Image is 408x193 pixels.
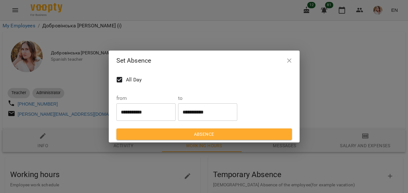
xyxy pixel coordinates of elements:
label: from [116,96,176,101]
span: Absence [121,130,287,138]
span: All Day [126,76,142,84]
button: Absence [116,128,292,140]
label: to [178,96,237,101]
h2: Set Absence [116,56,292,65]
